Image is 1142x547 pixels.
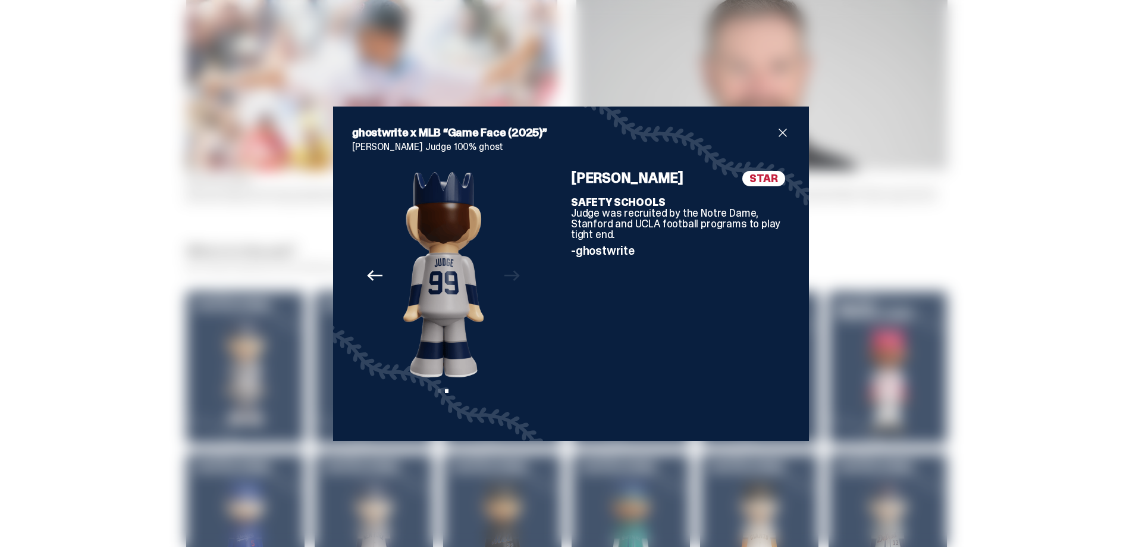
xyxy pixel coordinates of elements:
b: SAFETY SCHOOLS [571,195,665,210]
button: close [776,126,790,140]
button: View slide 1 [438,389,441,393]
button: Previous [362,262,388,289]
h4: [PERSON_NAME] [571,171,790,185]
span: STAR [742,171,785,186]
p: Judge was recruited by the Notre Dame, Stanford and UCLA football programs to play tight end. [571,197,790,240]
img: Property%201=Aaron%20Judge,%20Property%202=true,%20Angle=Back.png [403,171,484,381]
h2: ghostwrite x MLB “Game Face (2025)” [352,126,776,140]
button: View slide 2 [445,389,448,393]
p: [PERSON_NAME] Judge 100% ghost [352,142,790,152]
p: -ghostwrite [571,245,790,257]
